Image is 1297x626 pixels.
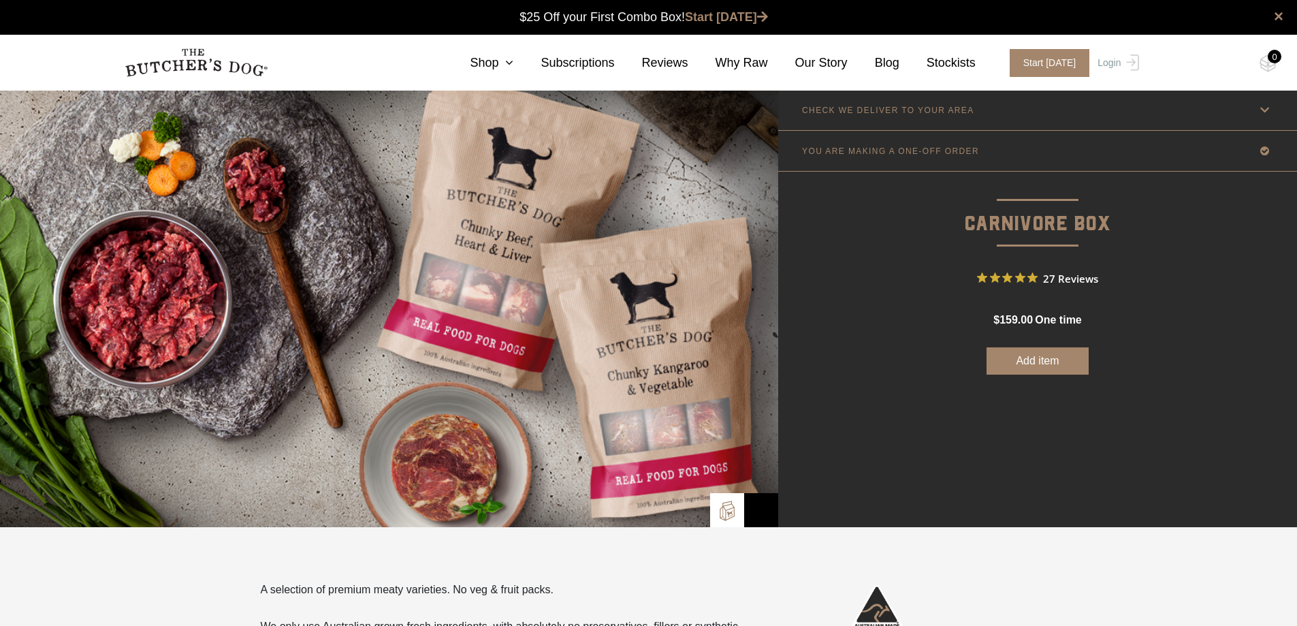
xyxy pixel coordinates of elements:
[1094,49,1138,77] a: Login
[717,501,737,521] img: TBD_Build-A-Box.png
[1274,8,1283,25] a: close
[899,54,976,72] a: Stockists
[1035,314,1081,326] span: one time
[993,314,999,326] span: $
[987,347,1089,375] button: Add item
[996,49,1095,77] a: Start [DATE]
[443,54,513,72] a: Shop
[977,268,1098,288] button: Rated 4.9 out of 5 stars from 27 reviews. Jump to reviews.
[999,314,1033,326] span: 159.00
[848,54,899,72] a: Blog
[1043,268,1098,288] span: 27 Reviews
[513,54,614,72] a: Subscriptions
[768,54,848,72] a: Our Story
[685,10,768,24] a: Start [DATE]
[688,54,768,72] a: Why Raw
[1010,49,1090,77] span: Start [DATE]
[778,90,1297,130] a: CHECK WE DELIVER TO YOUR AREA
[615,54,688,72] a: Reviews
[1260,54,1277,72] img: TBD_Cart-Empty.png
[751,500,771,520] img: Bowl-Icon2.png
[1268,50,1281,63] div: 0
[802,146,979,156] p: YOU ARE MAKING A ONE-OFF ORDER
[778,131,1297,171] a: YOU ARE MAKING A ONE-OFF ORDER
[802,106,974,115] p: CHECK WE DELIVER TO YOUR AREA
[778,172,1297,240] p: Carnivore Box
